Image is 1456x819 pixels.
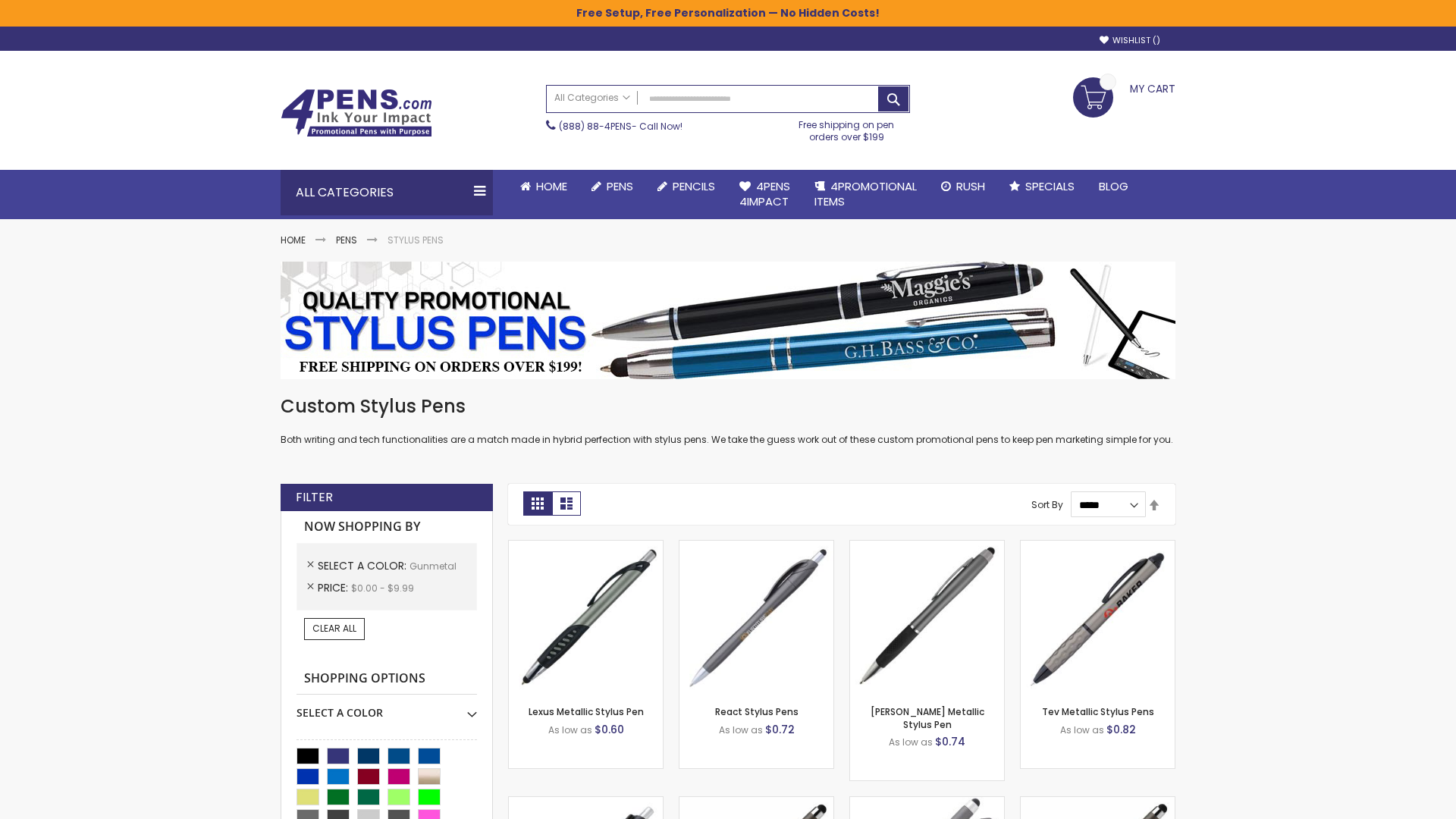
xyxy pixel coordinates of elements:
[850,540,1004,553] a: Lory Metallic Stylus Pen-Gunmetal
[509,541,663,695] img: Lexus Metallic Stylus Pen-Gunmetal
[296,489,333,506] strong: Filter
[1106,722,1136,737] span: $0.82
[850,796,1004,809] a: Cali Custom Stylus Gel pen-Gunmetal
[281,170,493,215] div: All Categories
[304,618,365,639] a: Clear All
[554,92,630,104] span: All Categories
[312,622,356,635] span: Clear All
[1021,796,1175,809] a: Islander Softy Metallic Gel Pen with Stylus - ColorJet Imprint-Gunmetal
[281,262,1175,379] img: Stylus Pens
[719,723,763,736] span: As low as
[814,178,917,209] span: 4PROMOTIONAL ITEMS
[509,540,663,553] a: Lexus Metallic Stylus Pen-Gunmetal
[673,178,715,194] span: Pencils
[318,580,351,595] span: Price
[281,89,432,137] img: 4Pens Custom Pens and Promotional Products
[1042,705,1154,718] a: Tev Metallic Stylus Pens
[727,170,802,219] a: 4Pens4impact
[559,120,682,133] span: - Call Now!
[281,394,1175,419] h1: Custom Stylus Pens
[547,86,638,111] a: All Categories
[850,541,1004,695] img: Lory Metallic Stylus Pen-Gunmetal
[559,120,632,133] a: (888) 88-4PENS
[351,582,414,595] span: $0.00 - $9.99
[802,170,929,219] a: 4PROMOTIONALITEMS
[1087,170,1141,203] a: Blog
[739,178,790,209] span: 4Pens 4impact
[579,170,645,203] a: Pens
[508,170,579,203] a: Home
[679,541,833,695] img: React Stylus Pens-Gunmetal
[645,170,727,203] a: Pencils
[871,705,984,730] a: [PERSON_NAME] Metallic Stylus Pen
[1021,540,1175,553] a: Tev Metallic Stylus Pens-Gunmetal
[1025,178,1075,194] span: Specials
[783,113,911,143] div: Free shipping on pen orders over $199
[889,736,933,748] span: As low as
[1031,498,1063,511] label: Sort By
[409,560,457,573] span: Gunmetal
[388,234,444,246] strong: Stylus Pens
[318,558,409,573] span: Select A Color
[679,796,833,809] a: Islander Softy Metallic Gel Pen with Stylus-Gunmetal
[956,178,985,194] span: Rush
[929,170,997,203] a: Rush
[935,734,965,749] span: $0.74
[1021,541,1175,695] img: Tev Metallic Stylus Pens-Gunmetal
[297,663,477,695] strong: Shopping Options
[281,234,306,246] a: Home
[1060,723,1104,736] span: As low as
[1099,178,1128,194] span: Blog
[297,511,477,543] strong: Now Shopping by
[529,705,644,718] a: Lexus Metallic Stylus Pen
[536,178,567,194] span: Home
[679,540,833,553] a: React Stylus Pens-Gunmetal
[281,394,1175,447] div: Both writing and tech functionalities are a match made in hybrid perfection with stylus pens. We ...
[595,722,624,737] span: $0.60
[548,723,592,736] span: As low as
[509,796,663,809] a: Souvenir® Anthem Stylus Pen-Gunmetal
[607,178,633,194] span: Pens
[997,170,1087,203] a: Specials
[1100,35,1160,46] a: Wishlist
[336,234,357,246] a: Pens
[297,695,477,720] div: Select A Color
[765,722,795,737] span: $0.72
[523,491,552,516] strong: Grid
[715,705,799,718] a: React Stylus Pens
